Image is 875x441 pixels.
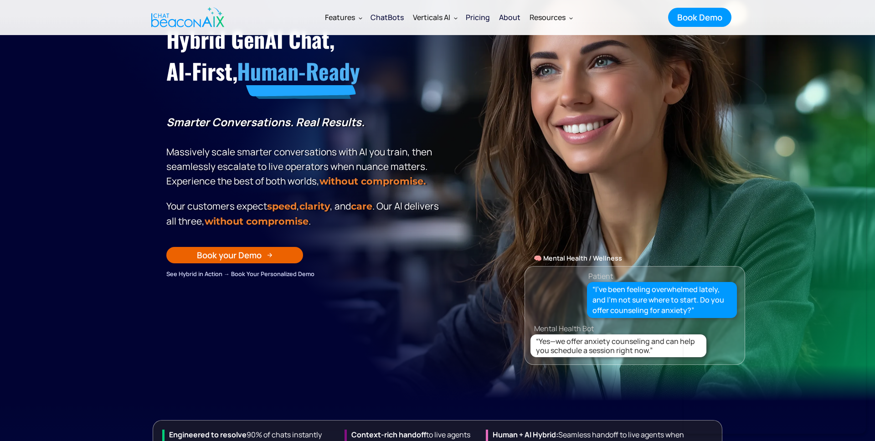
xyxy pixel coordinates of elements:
[320,6,366,28] div: Features
[169,430,247,440] strong: Engineered to resolve
[267,252,273,258] img: Arrow
[205,215,309,227] span: without compromise
[166,23,442,87] h1: Hybrid GenAI Chat, AI-First,
[668,8,731,27] a: Book Demo
[359,16,362,20] img: Dropdown
[325,11,355,24] div: Features
[461,5,494,29] a: Pricing
[569,16,573,20] img: Dropdown
[166,247,303,263] a: Book your Demo
[299,200,330,212] span: clarity
[677,11,722,23] div: Book Demo
[319,175,426,187] strong: without compromise.
[466,11,490,24] div: Pricing
[534,322,754,335] div: Mental Health Bot
[588,270,613,282] div: Patient
[166,114,365,129] strong: Smarter Conversations. Real Results.
[144,1,229,33] a: home
[166,269,442,279] div: See Hybrid in Action → Book Your Personalized Demo
[351,430,426,440] strong: Context-rich handoff
[530,11,566,24] div: Resources
[525,252,745,265] div: 🧠 Mental Health / Wellness
[408,6,461,28] div: Verticals AI
[536,337,704,355] div: “Yes—we offer anxiety counseling and can help you schedule a session right now.”
[166,115,442,189] p: Massively scale smarter conversations with AI you train, then seamlessly escalate to live operato...
[351,200,372,212] span: care
[493,430,558,440] strong: Human + Al Hybrid:
[499,11,520,24] div: About
[413,11,450,24] div: Verticals AI
[237,55,360,87] span: Human-Ready
[166,199,442,229] p: Your customers expect , , and . Our Al delivers all three, .
[371,11,404,24] div: ChatBots
[267,200,297,212] strong: speed
[454,16,458,20] img: Dropdown
[592,284,732,316] div: “I’ve been feeling overwhelmed lately, and I’m not sure where to start. Do you offer counseling f...
[197,249,262,261] div: Book your Demo
[684,59,866,434] iframe: ChatBeacon Live Chat Client
[494,5,525,29] a: About
[366,5,408,29] a: ChatBots
[525,6,576,28] div: Resources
